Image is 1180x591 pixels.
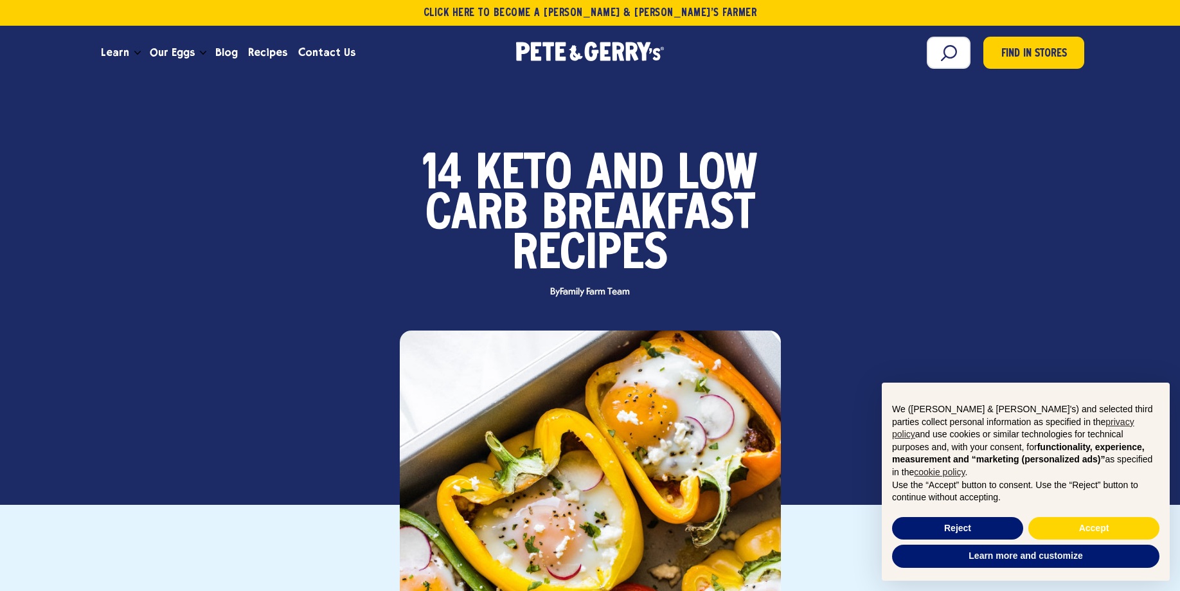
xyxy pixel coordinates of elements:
[892,403,1159,479] p: We ([PERSON_NAME] & [PERSON_NAME]'s) and selected third parties collect personal information as s...
[96,35,134,70] a: Learn
[914,467,965,477] a: cookie policy
[200,51,206,55] button: Open the dropdown menu for Our Eggs
[422,156,462,195] span: 14
[892,545,1159,568] button: Learn more and customize
[243,35,292,70] a: Recipes
[512,235,668,275] span: Recipes
[1001,46,1067,63] span: Find in Stores
[927,37,970,69] input: Search
[892,517,1023,540] button: Reject
[476,156,572,195] span: Keto
[560,287,630,297] span: Family Farm Team
[145,35,200,70] a: Our Eggs
[101,44,129,60] span: Learn
[1028,517,1159,540] button: Accept
[983,37,1084,69] a: Find in Stores
[210,35,243,70] a: Blog
[134,51,141,55] button: Open the dropdown menu for Learn
[542,195,755,235] span: Breakfast
[425,195,528,235] span: Carb
[215,44,238,60] span: Blog
[298,44,355,60] span: Contact Us
[248,44,287,60] span: Recipes
[544,287,636,297] span: By
[892,479,1159,504] p: Use the “Accept” button to consent. Use the “Reject” button to continue without accepting.
[293,35,361,70] a: Contact Us
[586,156,664,195] span: and
[678,156,758,195] span: Low
[150,44,195,60] span: Our Eggs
